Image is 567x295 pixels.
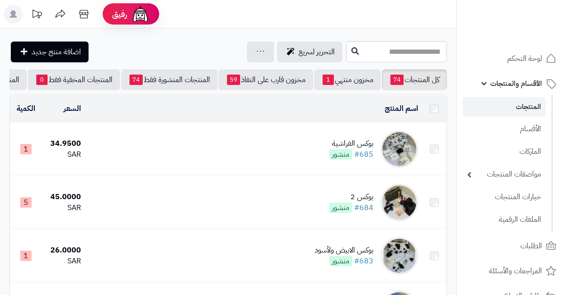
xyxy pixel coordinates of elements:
span: التحرير لسريع [299,46,335,58]
span: لوحة التحكم [507,52,542,65]
a: خيارات المنتجات [462,187,546,207]
span: 74 [390,75,404,85]
a: السعر [64,103,81,114]
a: الأقسام [462,119,546,139]
a: مخزون منتهي1 [314,69,381,90]
a: لوحة التحكم [462,47,561,70]
a: مخزون قارب على النفاذ59 [219,69,313,90]
a: تحديثات المنصة [25,5,49,26]
span: 59 [227,75,240,85]
span: 74 [130,75,143,85]
a: مواصفات المنتجات [462,164,546,185]
div: 34.9500 [46,138,81,149]
div: 45.0000 [46,192,81,202]
a: التحرير لسريع [277,42,342,62]
a: اضافة منتج جديد [11,42,89,62]
img: بوكس الابيض ولأسود [381,237,418,275]
span: 5 [20,197,32,208]
a: الطلبات [462,235,561,257]
img: ai-face.png [131,5,150,24]
span: 1 [323,75,334,85]
div: SAR [46,149,81,160]
span: 1 [20,144,32,154]
div: بوكس الابيض ولأسود [315,245,373,256]
span: الطلبات [520,239,542,253]
a: اسم المنتج [385,103,418,114]
a: الكمية [16,103,35,114]
span: منشور [329,149,352,160]
a: المنتجات [462,97,546,117]
img: بوكس الفراشية [381,130,418,168]
img: logo-2.png [503,7,558,27]
a: المنتجات المنشورة فقط74 [121,69,218,90]
div: بوكس الفراشية [329,138,373,149]
span: 1 [20,251,32,261]
a: كل المنتجات74 [382,69,447,90]
a: #683 [354,255,373,267]
a: المراجعات والأسئلة [462,260,561,282]
a: #684 [354,202,373,213]
a: الملفات الرقمية [462,210,546,230]
a: #685 [354,149,373,160]
div: 26.0000 [46,245,81,256]
span: اضافة منتج جديد [32,46,81,58]
div: بوكس 2 [329,192,373,202]
a: الماركات [462,142,546,162]
span: الأقسام والمنتجات [490,77,542,90]
span: منشور [329,256,352,266]
span: منشور [329,202,352,213]
span: 0 [36,75,48,85]
div: SAR [46,256,81,267]
a: المنتجات المخفية فقط0 [28,69,120,90]
img: بوكس 2 [381,184,418,221]
div: SAR [46,202,81,213]
span: المراجعات والأسئلة [489,264,542,278]
span: رفيق [112,8,127,20]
